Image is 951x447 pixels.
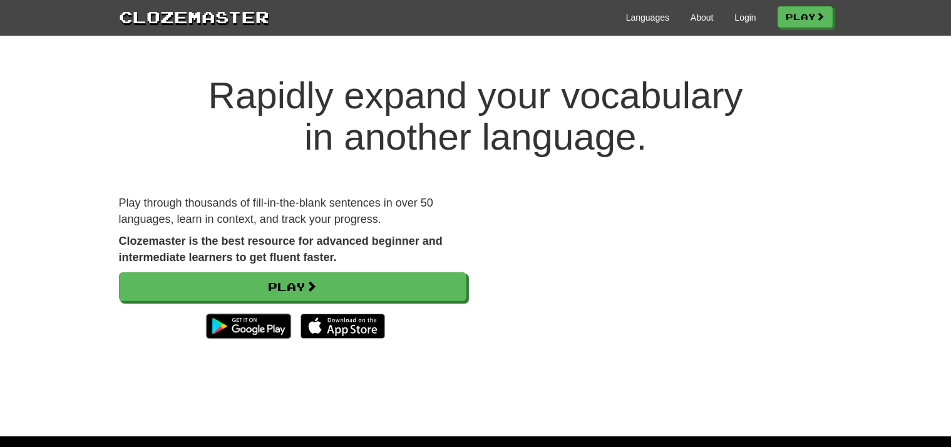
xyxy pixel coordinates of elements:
[778,6,833,28] a: Play
[301,314,385,339] img: Download_on_the_App_Store_Badge_US-UK_135x40-25178aeef6eb6b83b96f5f2d004eda3bffbb37122de64afbaef7...
[119,195,466,227] p: Play through thousands of fill-in-the-blank sentences in over 50 languages, learn in context, and...
[626,11,669,24] a: Languages
[119,272,466,301] a: Play
[200,307,297,345] img: Get it on Google Play
[119,235,443,264] strong: Clozemaster is the best resource for advanced beginner and intermediate learners to get fluent fa...
[734,11,756,24] a: Login
[119,5,269,28] a: Clozemaster
[691,11,714,24] a: About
